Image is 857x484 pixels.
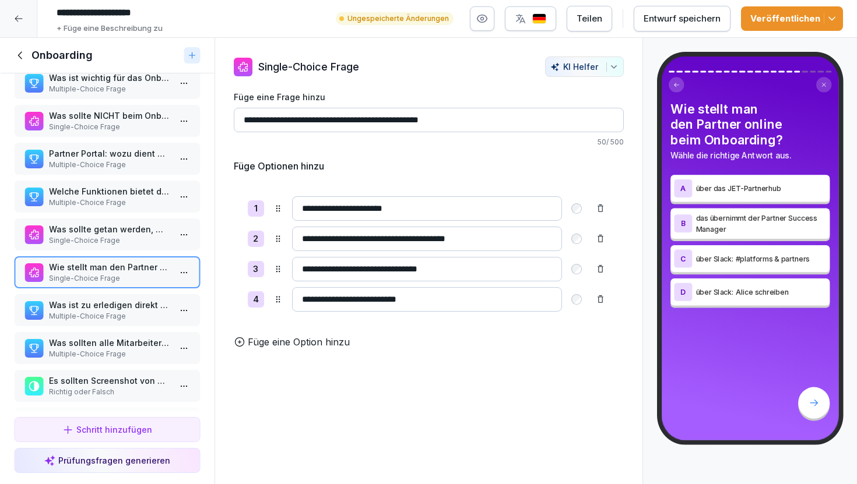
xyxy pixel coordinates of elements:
[253,232,258,246] p: 2
[49,299,170,311] p: Was ist zu erledigen direkt vor dem Go-Live?
[57,23,163,34] p: + Füge eine Beschreibung zu
[49,375,170,387] p: Es sollten Screenshot von den ersten 3 Bestellungen mit 5 Sternen gespeichert werden.
[49,349,170,359] p: Multiple-Choice Frage
[49,84,170,94] p: Multiple-Choice Frage
[49,261,170,273] p: Wie stellt man den Partner online beim Onboarding?
[741,6,843,31] button: Veröffentlichen
[680,288,686,296] p: D
[31,48,93,62] h1: Onboarding
[234,91,624,103] label: Füge eine Frage hinzu
[49,273,170,284] p: Single-Choice Frage
[750,12,834,25] div: Veröffentlichen
[644,12,721,25] div: Entwurf speichern
[532,13,546,24] img: de.svg
[577,12,602,25] div: Teilen
[14,256,201,288] div: Wie stellt man den Partner online beim Onboarding?Single-Choice Frage
[49,311,170,322] p: Multiple-Choice Frage
[234,137,624,147] p: 50 / 500
[49,235,170,246] p: Single-Choice Frage
[670,101,830,147] h4: Wie stellt man den Partner online beim Onboarding?
[49,387,170,397] p: Richtig oder Falsch
[253,293,259,306] p: 4
[696,213,826,234] p: das übernimmt der Partner Success Manager
[234,159,324,173] h5: Füge Optionen hinzu
[696,253,826,264] p: über Slack: #platforms & partners
[49,72,170,84] p: Was ist wichtig für das Onboarding?
[14,143,201,175] div: Partner Portal: wozu dient der LogIn "[DOMAIN_NAME]"?Multiple-Choice Frage
[670,149,830,161] p: Wähle die richtige Antwort aus.
[550,62,619,72] div: KI Helfer
[14,67,201,99] div: Was ist wichtig für das Onboarding?Multiple-Choice Frage
[253,263,258,276] p: 3
[258,59,359,75] p: Single-Choice Frage
[680,220,686,228] p: B
[49,197,170,208] p: Multiple-Choice Frage
[248,335,350,349] p: Füge eine Option hinzu
[14,370,201,402] div: Es sollten Screenshot von den ersten 3 Bestellungen mit 5 Sternen gespeichert werden.Richtig oder...
[545,56,624,77] button: KI Helfer
[44,454,170,467] div: Prüfungsfragen generieren
[49,109,170,122] p: Was sollte NICHT beim Onboarding gemacht werden?
[254,202,258,215] p: 1
[49,185,170,197] p: Welche Funktionen bietet das Partner Portal unter "[DOMAIN_NAME]" an?
[680,184,686,192] p: A
[14,417,201,442] button: Schritt hinzufügen
[14,448,201,473] button: Prüfungsfragen generieren
[49,122,170,132] p: Single-Choice Frage
[14,332,201,364] div: Was sollten alle Mitarbeiter beim Onboarding gesehen & verstanden haben?Multiple-Choice Frage
[49,147,170,160] p: Partner Portal: wozu dient der LogIn "[DOMAIN_NAME]"?
[696,183,826,194] p: über das JET-Partnerhub
[680,255,686,263] p: C
[14,181,201,213] div: Welche Funktionen bietet das Partner Portal unter "[DOMAIN_NAME]" an?Multiple-Choice Frage
[696,287,826,298] p: über Slack: Alice schreiben
[634,6,730,31] button: Entwurf speichern
[14,218,201,250] div: Was sollte getan werden, wenn Selbstabholung nicht aktiviert ist, aber gewünscht?Single-Choice Frage
[49,337,170,349] p: Was sollten alle Mitarbeiter beim Onboarding gesehen & verstanden haben?
[347,13,449,24] p: Ungespeicherte Änderungen
[14,105,201,137] div: Was sollte NICHT beim Onboarding gemacht werden?Single-Choice Frage
[49,160,170,170] p: Multiple-Choice Frage
[62,423,152,436] div: Schritt hinzufügen
[14,294,201,326] div: Was ist zu erledigen direkt vor dem Go-Live?Multiple-Choice Frage
[49,223,170,235] p: Was sollte getan werden, wenn Selbstabholung nicht aktiviert ist, aber gewünscht?
[567,6,612,31] button: Teilen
